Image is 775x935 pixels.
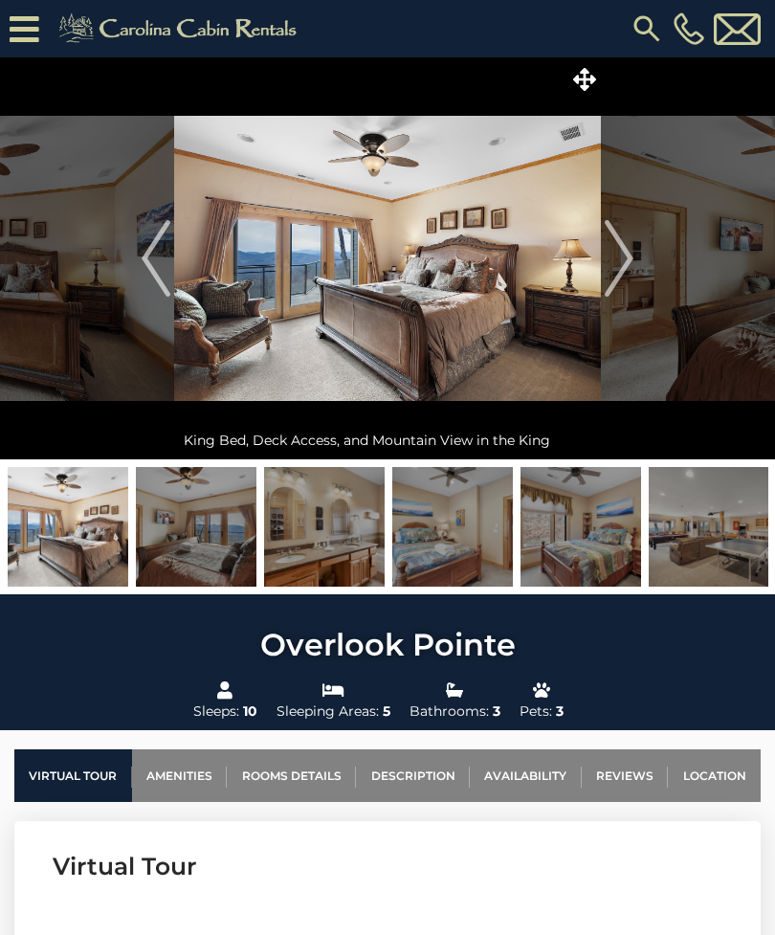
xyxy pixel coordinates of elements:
[605,220,633,297] img: arrow
[669,12,709,45] a: [PHONE_NUMBER]
[630,11,664,46] img: search-regular.svg
[582,749,669,802] a: Reviews
[356,749,470,802] a: Description
[520,467,641,587] img: 163477040
[174,421,601,459] div: King Bed, Deck Access, and Mountain View in the King
[392,467,513,587] img: 163477041
[601,57,637,459] button: Next
[227,749,356,802] a: Rooms Details
[142,220,170,297] img: arrow
[264,467,385,587] img: 163477022
[138,57,174,459] button: Previous
[136,467,256,587] img: 163477021
[53,850,722,883] h3: Virtual Tour
[8,467,128,587] img: 163477019
[470,749,582,802] a: Availability
[49,10,313,48] img: Khaki-logo.png
[132,749,228,802] a: Amenities
[14,749,132,802] a: Virtual Tour
[649,467,769,587] img: 163477024
[668,749,761,802] a: Location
